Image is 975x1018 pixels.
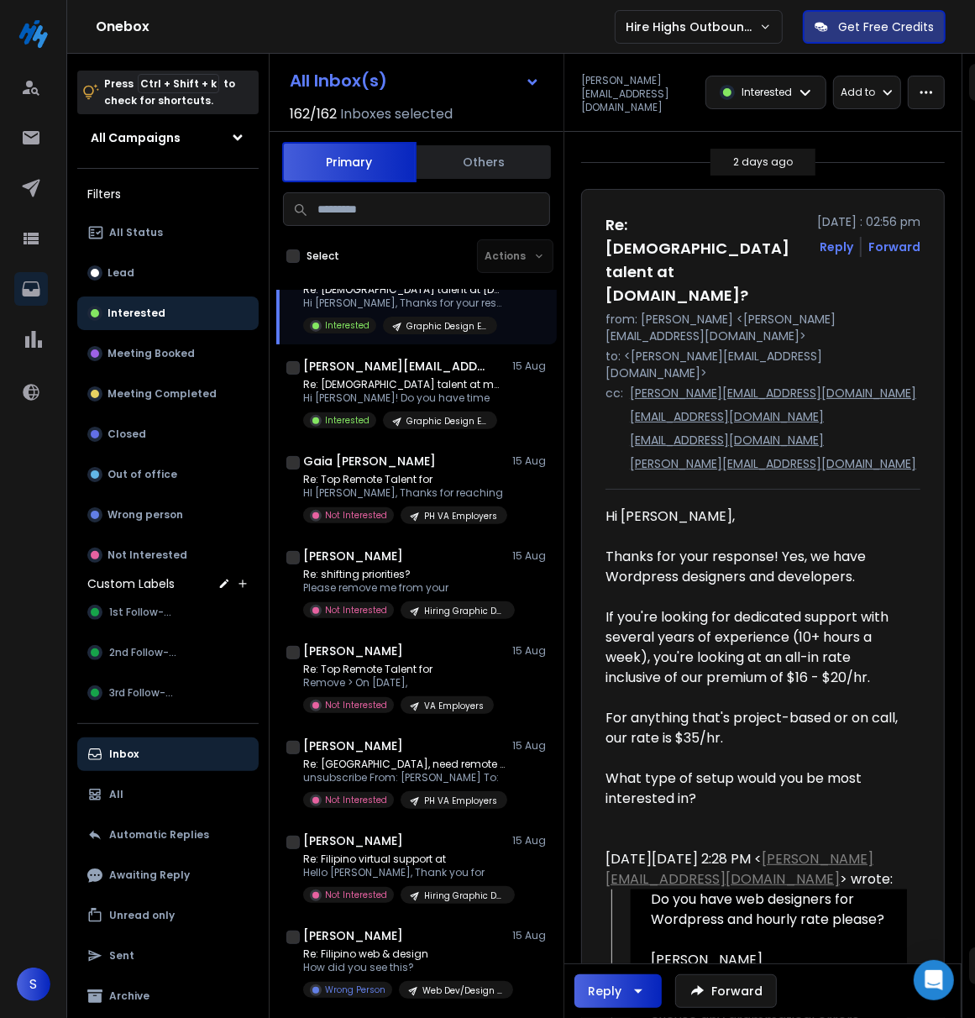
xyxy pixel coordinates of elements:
[512,929,550,942] p: 15 Aug
[303,473,505,486] p: Re: Top Remote Talent for
[406,320,487,333] p: Graphic Design Employers
[109,949,134,963] p: Sent
[424,889,505,902] p: Hiring Graphic Designers
[91,129,181,146] h1: All Campaigns
[107,307,165,320] p: Interested
[17,968,50,1001] button: S
[630,432,824,449] p: [EMAIL_ADDRESS][DOMAIN_NAME]
[77,818,259,852] button: Automatic Replies
[742,86,792,99] p: Interested
[303,358,488,375] h1: [PERSON_NAME][EMAIL_ADDRESS][DOMAIN_NAME]
[303,663,494,676] p: Re: Top Remote Talent for
[77,337,259,370] button: Meeting Booked
[77,899,259,932] button: Unread only
[303,947,505,961] p: Re: Filipino web & design
[109,989,149,1003] p: Archive
[303,453,436,470] h1: Gaia [PERSON_NAME]
[77,636,259,669] button: 2nd Follow-up
[512,739,550,753] p: 15 Aug
[325,699,387,711] p: Not Interested
[733,155,793,169] p: 2 days ago
[303,737,403,754] h1: [PERSON_NAME]
[77,121,259,155] button: All Campaigns
[77,676,259,710] button: 3rd Follow-up
[96,17,615,37] h1: Onebox
[512,644,550,658] p: 15 Aug
[303,866,505,879] p: Hello [PERSON_NAME], Thank you for
[87,575,175,592] h3: Custom Labels
[77,256,259,290] button: Lead
[303,391,505,405] p: Hi [PERSON_NAME]! Do you have time
[325,794,387,806] p: Not Interested
[276,64,553,97] button: All Inbox(s)
[77,939,259,973] button: Sent
[303,283,505,296] p: Re: [DEMOGRAPHIC_DATA] talent at [DOMAIN_NAME]?
[303,961,505,974] p: How did you see this?
[109,788,123,801] p: All
[630,408,824,425] p: [EMAIL_ADDRESS][DOMAIN_NAME]
[109,868,190,882] p: Awaiting Reply
[325,414,370,427] p: Interested
[512,359,550,373] p: 15 Aug
[290,72,387,89] h1: All Inbox(s)
[820,239,853,255] button: Reply
[340,104,453,124] h3: Inboxes selected
[303,548,403,564] h1: [PERSON_NAME]
[303,568,505,581] p: Re: shifting priorities?
[406,415,487,428] p: Graphic Design Employers
[605,385,623,472] p: cc:
[77,296,259,330] button: Interested
[77,737,259,771] button: Inbox
[107,508,183,522] p: Wrong person
[104,76,235,109] p: Press to check for shortcuts.
[605,506,907,527] div: Hi [PERSON_NAME],
[325,509,387,522] p: Not Interested
[107,387,217,401] p: Meeting Completed
[626,18,759,35] p: Hire Highs Outbound Engine
[512,454,550,468] p: 15 Aug
[512,834,550,847] p: 15 Aug
[424,510,497,522] p: PH VA Employers
[77,216,259,249] button: All Status
[581,74,695,114] p: [PERSON_NAME][EMAIL_ADDRESS][DOMAIN_NAME]
[107,347,195,360] p: Meeting Booked
[424,795,497,807] p: PH VA Employers
[817,213,920,230] p: [DATE] : 02:56 pm
[303,296,505,310] p: Hi [PERSON_NAME], Thanks for your response!
[303,758,505,771] p: Re: [GEOGRAPHIC_DATA], need remote experts?
[77,458,259,491] button: Out of office
[588,983,621,1000] div: Reply
[303,643,403,659] h1: [PERSON_NAME]
[325,889,387,901] p: Not Interested
[107,266,134,280] p: Lead
[841,86,875,99] p: Add to
[107,468,177,481] p: Out of office
[109,226,163,239] p: All Status
[109,909,175,922] p: Unread only
[303,853,505,866] p: Re: Filipino virtual support at
[290,104,337,124] span: 162 / 162
[605,607,907,688] div: If you're looking for dedicated support with several years of experience (10+ hours a week), you'...
[605,708,907,748] div: For anything that's project-based or on call, our rate is $35/hr.
[605,213,807,307] h1: Re: [DEMOGRAPHIC_DATA] talent at [DOMAIN_NAME]?
[574,974,662,1008] button: Reply
[109,646,181,659] span: 2nd Follow-up
[838,18,934,35] p: Get Free Credits
[605,348,920,381] p: to: <[PERSON_NAME][EMAIL_ADDRESS][DOMAIN_NAME]>
[325,984,385,996] p: Wrong Person
[77,858,259,892] button: Awaiting Reply
[803,10,946,44] button: Get Free Credits
[605,547,907,587] div: Thanks for your response! Yes, we have Wordpress designers and developers.
[417,144,551,181] button: Others
[17,17,50,50] img: logo
[107,428,146,441] p: Closed
[424,700,484,712] p: VA Employers
[107,548,187,562] p: Not Interested
[422,984,503,997] p: Web Dev/Design Employers
[630,385,916,401] p: [PERSON_NAME][EMAIL_ADDRESS][DOMAIN_NAME]
[630,455,916,472] p: [PERSON_NAME][EMAIL_ADDRESS][DOMAIN_NAME]
[77,979,259,1013] button: Archive
[325,604,387,617] p: Not Interested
